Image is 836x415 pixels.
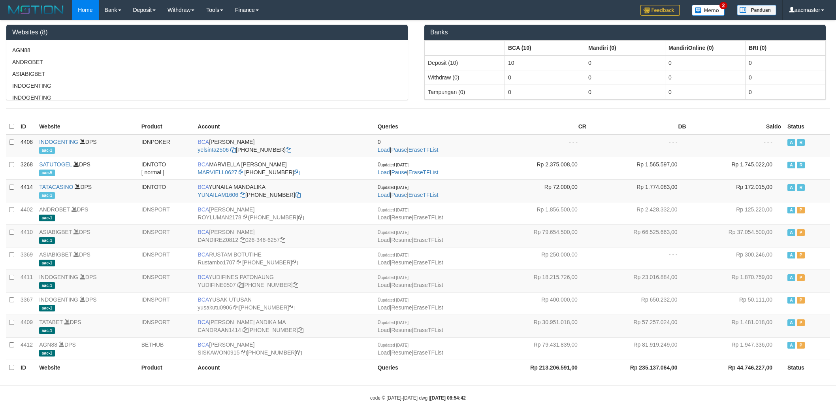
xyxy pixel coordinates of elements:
a: Pause [392,147,407,153]
span: updated [DATE] [381,343,409,347]
td: 0 [746,70,826,85]
th: Rp 44.746.227,00 [689,360,784,375]
span: Paused [797,342,805,349]
span: aac-5 [39,170,55,176]
td: Rp 1.947.336,00 [689,337,784,360]
td: DPS [36,224,138,247]
a: Load [378,259,390,266]
span: BCA [198,341,209,348]
th: Status [784,119,830,134]
th: Rp 235.137.064,00 [589,360,689,375]
th: Group: activate to sort column ascending [505,40,585,55]
th: Website [36,360,138,375]
td: 0 [665,85,746,99]
td: YUSAK UTUSAN [PHONE_NUMBER] [194,292,374,315]
p: INDOGENTING [12,94,402,102]
a: Load [378,349,390,356]
a: EraseTFList [413,259,443,266]
span: Paused [797,319,805,326]
td: DPS [36,337,138,360]
th: Account [194,360,374,375]
th: Saldo [689,119,784,134]
td: 4409 [17,315,36,337]
td: 0 [585,55,665,70]
th: Website [36,119,138,134]
td: 0 [746,85,826,99]
span: Active [787,207,795,213]
th: DB [589,119,689,134]
td: [PERSON_NAME] ANDIKA MA [PHONE_NUMBER] [194,315,374,337]
td: DPS [36,270,138,292]
span: aac-1 [39,215,55,221]
span: Active [787,342,795,349]
span: updated [DATE] [381,321,409,325]
span: updated [DATE] [381,163,409,167]
td: 4410 [17,224,36,247]
td: Rp 300.246,00 [689,247,784,270]
span: updated [DATE] [381,185,409,190]
a: Load [378,214,390,221]
td: Rp 79.654.500,00 [490,224,589,247]
span: | | [378,139,439,153]
p: AGN88 [12,46,402,54]
a: Copy 8755246197 to clipboard [296,349,302,356]
a: Pause [392,169,407,175]
span: 0 [378,184,409,190]
a: Copy 8755247878 to clipboard [295,192,301,198]
a: ASIABIGBET [39,251,72,258]
span: 0 [378,139,381,145]
td: 4411 [17,270,36,292]
span: BCA [198,206,209,213]
span: Paused [797,297,805,304]
td: IDNTOTO [ normal ] [138,157,195,179]
span: Active [787,229,795,236]
th: Group: activate to sort column ascending [425,40,505,55]
a: Copy CANDRAAN1414 to clipboard [243,327,248,333]
th: ID [17,119,36,134]
td: IDNTOTO [138,179,195,202]
td: Rp 400.000,00 [490,292,589,315]
a: Resume [392,237,412,243]
h3: Banks [430,29,820,36]
a: MARVIELL0627 [198,169,237,175]
p: ANDROBET [12,58,402,66]
th: Account [194,119,374,134]
a: Resume [392,304,412,311]
a: Copy YUNAILAM1606 to clipboard [240,192,245,198]
span: updated [DATE] [381,275,409,280]
td: 0 [746,55,826,70]
a: TATABET [39,319,63,325]
span: BCA [198,251,209,258]
td: Rp 650.232,00 [589,292,689,315]
th: Product [138,360,195,375]
span: | | [378,274,443,288]
td: Tampungan (0) [425,85,505,99]
a: ANDROBET [39,206,70,213]
span: | | [378,251,443,266]
span: aac-1 [39,260,55,266]
span: Active [787,297,795,304]
th: Group: activate to sort column ascending [665,40,746,55]
th: CR [490,119,589,134]
td: Rp 1.774.083,00 [589,179,689,202]
td: Rp 125.220,00 [689,202,784,224]
th: Rp 213.206.591,00 [490,360,589,375]
a: SATUTOGEL [39,161,72,168]
td: [PERSON_NAME] [PHONE_NUMBER] [194,202,374,224]
td: 10 [505,55,585,70]
td: Rp 2.428.332,00 [589,202,689,224]
td: DPS [36,247,138,270]
span: Running [797,184,805,191]
td: Rp 37.054.500,00 [689,224,784,247]
span: aac-1 [39,350,55,357]
th: Product [138,119,195,134]
a: Pause [392,192,407,198]
a: Copy MARVIELL0627 to clipboard [239,169,244,175]
span: | | [378,229,443,243]
td: DPS [36,292,138,315]
td: Rp 57.257.024,00 [589,315,689,337]
span: 0 [378,251,409,258]
td: 3367 [17,292,36,315]
span: 0 [378,319,409,325]
td: RUSTAM BOTUTIHE [PHONE_NUMBER] [194,247,374,270]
